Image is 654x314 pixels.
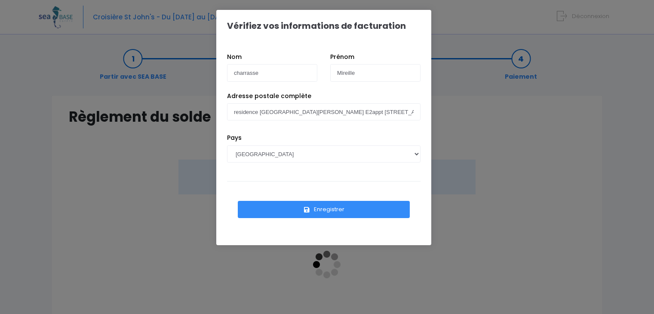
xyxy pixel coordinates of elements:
button: Enregistrer [238,201,410,218]
label: Pays [227,133,242,142]
label: Adresse postale complète [227,92,311,101]
h1: Vérifiez vos informations de facturation [227,21,406,31]
label: Nom [227,52,242,62]
label: Prénom [330,52,354,62]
